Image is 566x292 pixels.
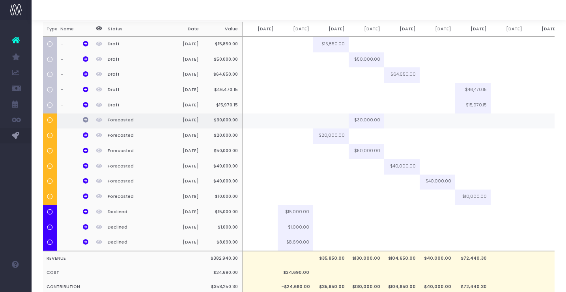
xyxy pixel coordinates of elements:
[104,67,163,83] th: Draft
[57,52,92,68] th: –
[163,128,203,144] th: [DATE]
[104,52,163,68] th: Draft
[104,22,163,37] th: Status
[57,22,92,37] th: Name
[203,236,242,251] th: $8,690.00
[384,22,420,37] th: [DATE]
[349,144,384,159] td: $50,000.00
[104,113,163,129] th: Forecasted
[278,236,313,251] td: $8,690.00
[163,236,203,251] th: [DATE]
[163,83,203,98] th: [DATE]
[104,37,163,52] th: Draft
[203,128,242,144] th: $20,000.00
[278,205,313,220] td: $15,000.00
[313,251,349,266] td: $35,850.00
[203,251,242,266] th: $382,940.30
[104,205,163,220] th: Declined
[57,37,92,52] th: –
[203,67,242,83] th: $64,650.00
[203,205,242,220] th: $15,000.00
[420,22,455,37] th: [DATE]
[203,98,242,113] th: $15,970.15
[278,22,313,37] th: [DATE]
[163,159,203,175] th: [DATE]
[203,37,242,52] th: $15,850.00
[203,175,242,190] th: $40,000.00
[278,266,313,280] td: $24,690.00
[43,251,203,266] th: REVENUE
[203,159,242,175] th: $40,000.00
[163,98,203,113] th: [DATE]
[104,144,163,159] th: Forecasted
[43,266,203,280] th: COST
[526,22,562,37] th: [DATE]
[163,37,203,52] th: [DATE]
[163,144,203,159] th: [DATE]
[491,22,526,37] th: [DATE]
[313,37,349,52] td: $15,850.00
[203,113,242,129] th: $30,000.00
[455,83,491,98] td: $46,470.15
[104,83,163,98] th: Draft
[104,98,163,113] th: Draft
[163,22,203,37] th: Date
[203,190,242,205] th: $10,000.00
[57,67,92,83] th: –
[163,67,203,83] th: [DATE]
[104,190,163,205] th: Forecasted
[10,276,22,288] img: images/default_profile_image.png
[203,144,242,159] th: $50,000.00
[57,83,92,98] th: –
[455,251,491,266] td: $72,440.30
[349,113,384,129] td: $30,000.00
[163,205,203,220] th: [DATE]
[57,98,92,113] th: –
[313,128,349,144] td: $20,000.00
[313,22,349,37] th: [DATE]
[163,220,203,236] th: [DATE]
[163,113,203,129] th: [DATE]
[384,159,420,175] td: $40,000.00
[384,67,420,83] td: $64,650.00
[455,98,491,113] td: $15,970.15
[104,236,163,251] th: Declined
[104,175,163,190] th: Forecasted
[104,128,163,144] th: Forecasted
[384,251,420,266] td: $104,650.00
[455,22,491,37] th: [DATE]
[242,22,278,37] th: [DATE]
[349,251,384,266] td: $130,000.00
[43,22,57,37] th: Type
[203,220,242,236] th: $1,000.00
[349,22,384,37] th: [DATE]
[203,22,242,37] th: Value
[163,175,203,190] th: [DATE]
[104,220,163,236] th: Declined
[420,251,455,266] td: $40,000.00
[163,190,203,205] th: [DATE]
[203,266,242,280] th: $24,690.00
[203,52,242,68] th: $50,000.00
[278,220,313,236] td: $1,000.00
[104,159,163,175] th: Forecasted
[349,52,384,68] td: $50,000.00
[420,175,455,190] td: $40,000.00
[455,190,491,205] td: $10,000.00
[163,52,203,68] th: [DATE]
[203,83,242,98] th: $46,470.15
